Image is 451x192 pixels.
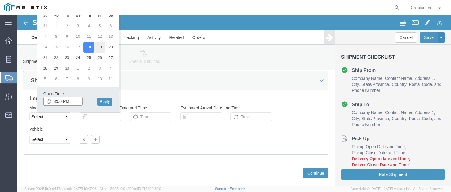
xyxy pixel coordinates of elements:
span: Client: 2025.19.0-129fbcf [100,187,162,190]
img: logo [4,3,47,12]
span: Calpico Inc [411,4,433,11]
span: Copyright © [DATE]-[DATE] Agistix Inc., All Rights Reserved [351,186,444,191]
span: [DATE] 09:39:01 [138,187,162,190]
a: Support [215,187,230,190]
iframe: FS Legacy Container [17,15,451,186]
a: Feedback [230,187,245,190]
span: [DATE] 10:47:06 [72,187,97,190]
button: Calpico Inc [411,4,443,11]
span: Server: 2025.19.0-d447cefac8f [24,187,97,190]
